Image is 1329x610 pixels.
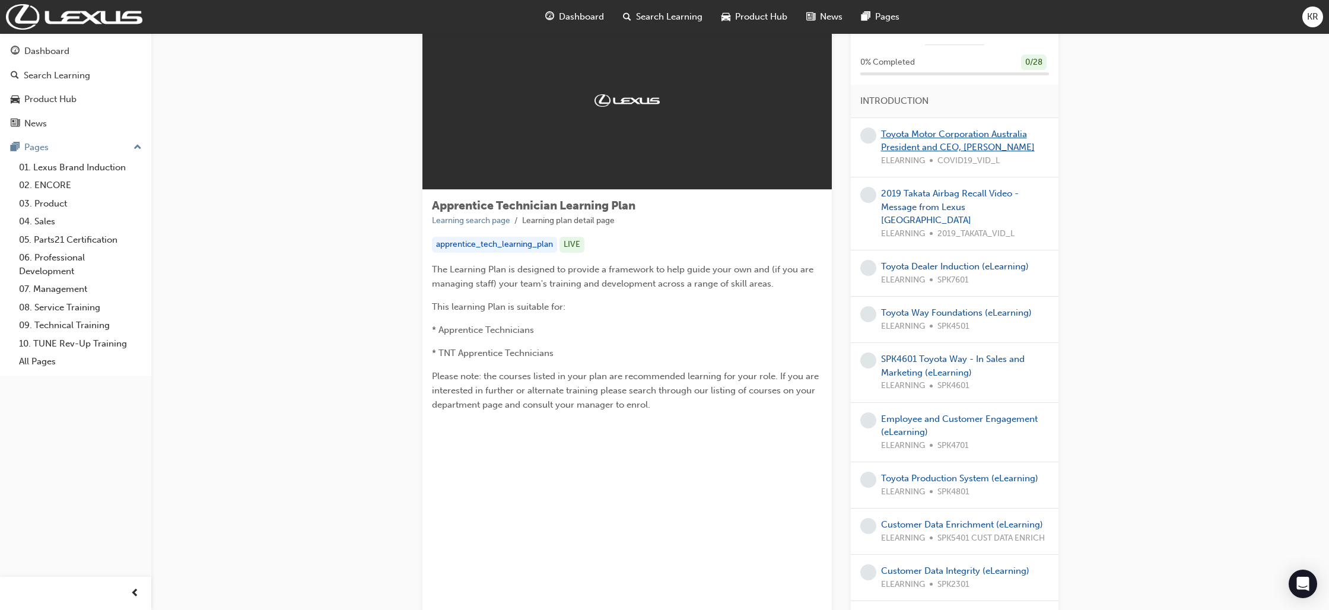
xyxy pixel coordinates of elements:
span: ELEARNING [881,379,925,393]
span: Product Hub [735,10,787,24]
a: 2019 Takata Airbag Recall Video - Message from Lexus [GEOGRAPHIC_DATA] [881,188,1019,225]
span: SPK4501 [937,320,969,333]
span: news-icon [11,119,20,129]
a: 04. Sales [14,212,147,231]
span: learningRecordVerb_NONE-icon [860,412,876,428]
li: Learning plan detail page [522,214,615,228]
span: Dashboard [559,10,604,24]
div: Open Intercom Messenger [1289,570,1317,598]
div: 0 / 28 [1021,55,1047,71]
span: guage-icon [11,46,20,57]
span: ELEARNING [881,532,925,545]
span: ELEARNING [881,439,925,453]
span: learningRecordVerb_NONE-icon [860,187,876,203]
span: Search Learning [636,10,702,24]
span: learningRecordVerb_NONE-icon [860,518,876,534]
span: Pages [875,10,899,24]
a: Learning search page [432,215,510,225]
span: News [820,10,842,24]
span: search-icon [623,9,631,24]
span: The Learning Plan is designed to provide a framework to help guide your own and (if you are manag... [432,264,816,289]
span: SPK7601 [937,274,969,287]
span: Apprentice Technician Learning Plan [432,199,635,212]
span: This learning Plan is suitable for: [432,301,565,312]
div: Pages [24,141,49,154]
span: ELEARNING [881,274,925,287]
a: 09. Technical Training [14,316,147,335]
span: 2019_TAKATA_VID_L [937,227,1015,241]
span: INTRODUCTION [860,94,929,108]
a: Customer Data Integrity (eLearning) [881,565,1029,576]
a: Toyota Dealer Induction (eLearning) [881,261,1029,272]
img: Trak [594,94,660,106]
span: news-icon [806,9,815,24]
div: Dashboard [24,45,69,58]
a: pages-iconPages [852,5,909,29]
span: ELEARNING [881,320,925,333]
a: Search Learning [5,65,147,87]
span: Please note: the courses listed in your plan are recommended learning for your role. If you are i... [432,371,821,410]
div: Product Hub [24,93,77,106]
span: SPK5401 CUST DATA ENRICH [937,532,1045,545]
a: car-iconProduct Hub [712,5,797,29]
a: guage-iconDashboard [536,5,613,29]
span: * Apprentice Technicians [432,325,534,335]
span: ELEARNING [881,154,925,168]
div: News [24,117,47,131]
button: Pages [5,136,147,158]
span: 0 % Completed [860,56,915,69]
a: 07. Management [14,280,147,298]
a: Product Hub [5,88,147,110]
span: * TNT Apprentice Technicians [432,348,554,358]
span: learningRecordVerb_NONE-icon [860,306,876,322]
a: 03. Product [14,195,147,213]
button: KR [1302,7,1323,27]
span: SPK4701 [937,439,969,453]
span: learningRecordVerb_NONE-icon [860,352,876,368]
a: 01. Lexus Brand Induction [14,158,147,177]
a: News [5,113,147,135]
span: prev-icon [131,586,139,601]
div: LIVE [559,237,584,253]
span: ELEARNING [881,485,925,499]
span: search-icon [11,71,19,81]
button: DashboardSearch LearningProduct HubNews [5,38,147,136]
a: search-iconSearch Learning [613,5,712,29]
a: 06. Professional Development [14,249,147,280]
span: pages-icon [11,142,20,153]
span: SPK4801 [937,485,969,499]
img: Trak [6,4,142,30]
span: ELEARNING [881,227,925,241]
a: 08. Service Training [14,298,147,317]
span: KR [1307,10,1318,24]
a: 10. TUNE Rev-Up Training [14,335,147,353]
a: Toyota Motor Corporation Australia President and CEO, [PERSON_NAME] [881,129,1035,153]
span: pages-icon [861,9,870,24]
a: 02. ENCORE [14,176,147,195]
a: Toyota Way Foundations (eLearning) [881,307,1032,318]
span: up-icon [133,140,142,155]
span: learningRecordVerb_NONE-icon [860,260,876,276]
span: SPK2301 [937,578,969,592]
span: ELEARNING [881,578,925,592]
span: learningRecordVerb_NONE-icon [860,564,876,580]
span: car-icon [11,94,20,105]
span: COVID19_VID_L [937,154,1000,168]
span: learningRecordVerb_NONE-icon [860,472,876,488]
a: Dashboard [5,40,147,62]
a: Customer Data Enrichment (eLearning) [881,519,1043,530]
a: 05. Parts21 Certification [14,231,147,249]
span: guage-icon [545,9,554,24]
a: Employee and Customer Engagement (eLearning) [881,414,1038,438]
span: SPK4601 [937,379,969,393]
div: apprentice_tech_learning_plan [432,237,557,253]
a: All Pages [14,352,147,371]
span: learningRecordVerb_NONE-icon [860,128,876,144]
a: Toyota Production System (eLearning) [881,473,1038,484]
a: SPK4601 Toyota Way - In Sales and Marketing (eLearning) [881,354,1025,378]
span: car-icon [721,9,730,24]
a: news-iconNews [797,5,852,29]
div: Search Learning [24,69,90,82]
